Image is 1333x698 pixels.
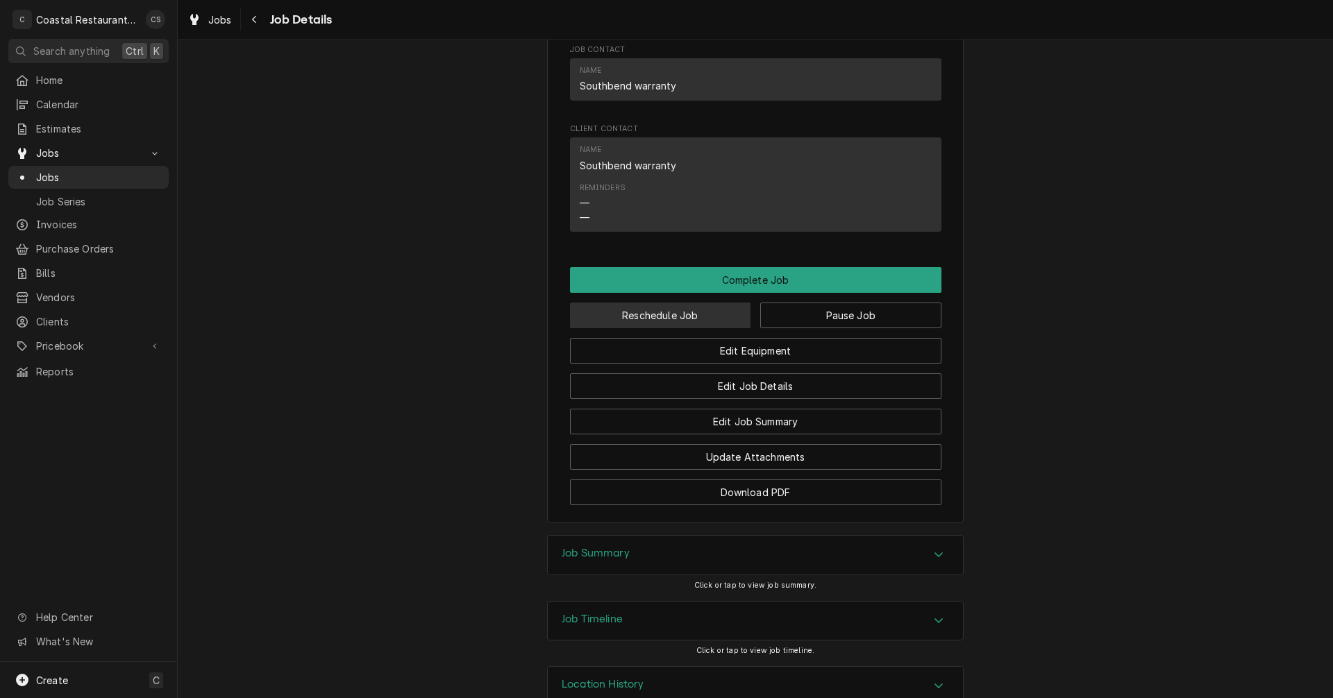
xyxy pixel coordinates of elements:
[570,479,941,505] button: Download PDF
[244,8,266,31] button: Navigate back
[12,10,32,29] div: C
[694,581,816,590] span: Click or tap to view job summary.
[36,194,162,209] span: Job Series
[8,630,169,653] a: Go to What's New
[580,65,677,93] div: Name
[570,303,751,328] button: Reschedule Job
[548,602,963,640] div: Accordion Header
[570,44,941,56] span: Job Contact
[36,73,162,87] span: Home
[570,58,941,101] div: Contact
[8,166,169,189] a: Jobs
[146,10,165,29] div: Chris Sockriter's Avatar
[8,213,169,236] a: Invoices
[548,602,963,640] button: Accordion Details Expand Trigger
[570,293,941,328] div: Button Group Row
[8,142,169,164] a: Go to Jobs
[580,182,626,225] div: Reminders
[548,536,963,574] div: Accordion Header
[562,678,644,691] h3: Location History
[36,97,162,112] span: Calendar
[36,674,68,686] span: Create
[570,267,941,293] button: Complete Job
[548,536,963,574] button: Accordion Details Expand Trigger
[570,409,941,434] button: Edit Job Summary
[570,444,941,470] button: Update Attachments
[36,12,138,27] div: Coastal Restaurant Repair
[126,44,144,58] span: Ctrl
[36,241,162,256] span: Purchase Orders
[36,290,162,305] span: Vendors
[580,144,602,155] div: Name
[8,117,169,140] a: Estimates
[36,339,141,353] span: Pricebook
[580,65,602,76] div: Name
[36,170,162,185] span: Jobs
[8,237,169,260] a: Purchase Orders
[570,364,941,399] div: Button Group Row
[153,673,160,688] span: C
[570,44,941,107] div: Job Contact
[562,613,623,626] h3: Job Timeline
[153,44,160,58] span: K
[8,334,169,357] a: Go to Pricebook
[570,470,941,505] div: Button Group Row
[570,328,941,364] div: Button Group Row
[570,137,941,232] div: Contact
[570,267,941,293] div: Button Group Row
[570,373,941,399] button: Edit Job Details
[580,182,626,194] div: Reminders
[570,137,941,239] div: Client Contact List
[547,601,964,641] div: Job Timeline
[580,78,677,93] div: Southbend warranty
[36,217,162,232] span: Invoices
[570,399,941,434] div: Button Group Row
[182,8,237,31] a: Jobs
[570,58,941,107] div: Job Contact List
[570,338,941,364] button: Edit Equipment
[580,144,677,172] div: Name
[580,196,589,210] div: —
[146,10,165,29] div: CS
[8,262,169,284] a: Bills
[570,267,941,505] div: Button Group
[36,266,162,280] span: Bills
[570,434,941,470] div: Button Group Row
[562,547,630,560] h3: Job Summary
[547,535,964,575] div: Job Summary
[8,93,169,116] a: Calendar
[580,158,677,173] div: Southbend warranty
[36,146,141,160] span: Jobs
[8,606,169,629] a: Go to Help Center
[8,360,169,383] a: Reports
[696,646,814,655] span: Click or tap to view job timeline.
[8,286,169,309] a: Vendors
[8,39,169,63] button: Search anythingCtrlK
[570,124,941,135] span: Client Contact
[266,10,333,29] span: Job Details
[36,364,162,379] span: Reports
[36,121,162,136] span: Estimates
[33,44,110,58] span: Search anything
[36,610,160,624] span: Help Center
[208,12,232,27] span: Jobs
[36,314,162,329] span: Clients
[8,69,169,92] a: Home
[36,634,160,649] span: What's New
[580,210,589,225] div: —
[8,190,169,213] a: Job Series
[8,310,169,333] a: Clients
[760,303,941,328] button: Pause Job
[570,124,941,238] div: Client Contact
